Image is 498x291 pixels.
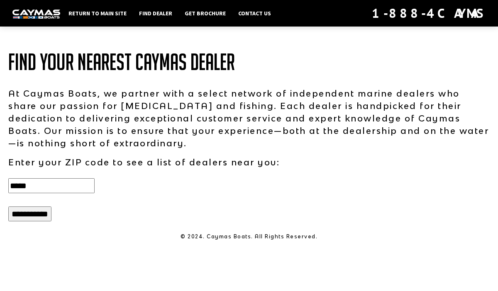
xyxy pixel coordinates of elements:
h1: Find Your Nearest Caymas Dealer [8,50,490,75]
a: Find Dealer [135,8,176,19]
a: Get Brochure [181,8,230,19]
div: 1-888-4CAYMAS [372,4,486,22]
a: Return to main site [64,8,131,19]
p: © 2024. Caymas Boats. All Rights Reserved. [8,233,490,240]
a: Contact Us [234,8,275,19]
p: At Caymas Boats, we partner with a select network of independent marine dealers who share our pas... [8,87,490,149]
p: Enter your ZIP code to see a list of dealers near you: [8,156,490,168]
img: white-logo-c9c8dbefe5ff5ceceb0f0178aa75bf4bb51f6bca0971e226c86eb53dfe498488.png [12,10,60,18]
